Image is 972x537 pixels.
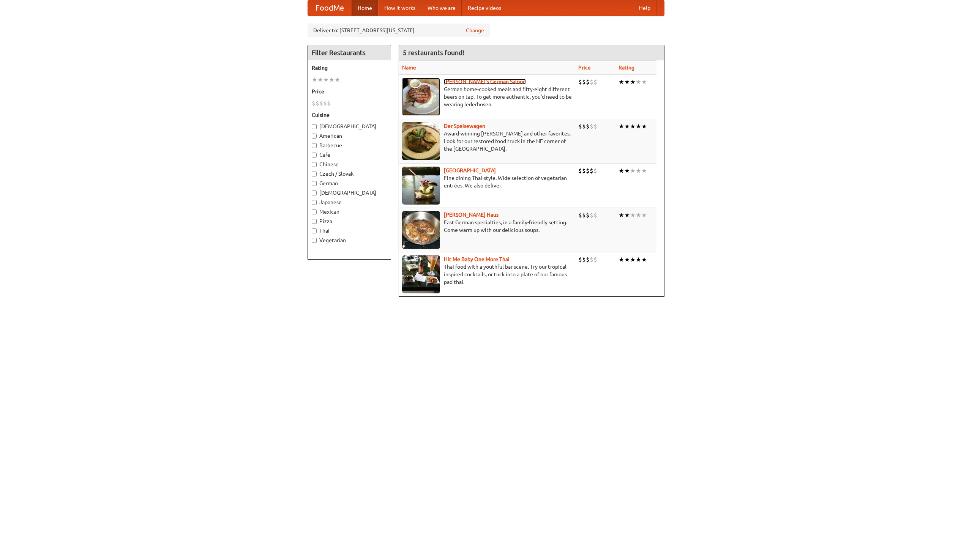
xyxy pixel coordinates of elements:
li: $ [578,78,582,86]
a: Home [352,0,378,16]
label: Czech / Slovak [312,170,387,178]
li: $ [586,78,590,86]
li: $ [593,167,597,175]
li: $ [319,99,323,107]
p: Award-winning [PERSON_NAME] and other favorites. Look for our restored food truck in the NE corne... [402,130,572,153]
li: ★ [323,76,329,84]
li: ★ [630,211,636,219]
li: $ [578,255,582,264]
div: Deliver to: [STREET_ADDRESS][US_STATE] [308,24,490,37]
label: [DEMOGRAPHIC_DATA] [312,189,387,197]
input: Vegetarian [312,238,317,243]
li: ★ [641,211,647,219]
li: ★ [636,255,641,264]
a: Der Speisewagen [444,123,485,129]
label: Barbecue [312,142,387,149]
li: ★ [317,76,323,84]
a: Price [578,65,591,71]
li: ★ [636,167,641,175]
p: Thai food with a youthful bar scene. Try our tropical inspired cocktails, or tuck into a plate of... [402,263,572,286]
li: ★ [630,167,636,175]
li: ★ [630,255,636,264]
li: $ [590,78,593,86]
li: $ [586,211,590,219]
li: $ [578,122,582,131]
li: $ [593,255,597,264]
a: [GEOGRAPHIC_DATA] [444,167,496,173]
li: $ [593,122,597,131]
li: $ [590,122,593,131]
li: $ [586,255,590,264]
li: $ [323,99,327,107]
li: ★ [329,76,335,84]
label: American [312,132,387,140]
h4: Filter Restaurants [308,45,391,60]
li: $ [582,255,586,264]
a: How it works [378,0,421,16]
label: Thai [312,227,387,235]
a: Who we are [421,0,462,16]
h5: Price [312,88,387,95]
label: Japanese [312,198,387,206]
label: Pizza [312,217,387,225]
li: $ [593,78,597,86]
a: Change [466,27,484,34]
li: ★ [641,122,647,131]
li: $ [578,211,582,219]
li: $ [312,99,316,107]
li: ★ [619,255,624,264]
li: ★ [624,167,630,175]
a: [PERSON_NAME]'s German Saloon [444,79,526,85]
li: $ [590,211,593,219]
a: Hit Me Baby One More Thai [444,256,510,262]
li: $ [582,78,586,86]
img: satay.jpg [402,167,440,205]
input: Barbecue [312,143,317,148]
li: ★ [641,255,647,264]
input: Chinese [312,162,317,167]
li: ★ [335,76,340,84]
label: Cafe [312,151,387,159]
p: German home-cooked meals and fifty-eight different beers on tap. To get more authentic, you'd nee... [402,85,572,108]
li: ★ [312,76,317,84]
li: ★ [624,78,630,86]
ng-pluralize: 5 restaurants found! [403,49,464,56]
li: $ [578,167,582,175]
img: babythai.jpg [402,255,440,293]
li: ★ [619,211,624,219]
a: Recipe videos [462,0,507,16]
input: Pizza [312,219,317,224]
input: Japanese [312,200,317,205]
li: $ [586,167,590,175]
input: [DEMOGRAPHIC_DATA] [312,191,317,195]
p: East German specialties, in a family-friendly setting. Come warm up with our delicious soups. [402,219,572,234]
p: Fine dining Thai-style. Wide selection of vegetarian entrées. We also deliver. [402,174,572,189]
li: ★ [630,122,636,131]
li: ★ [624,122,630,131]
h5: Rating [312,64,387,72]
input: Mexican [312,209,317,214]
input: [DEMOGRAPHIC_DATA] [312,124,317,129]
li: ★ [636,78,641,86]
a: Help [633,0,656,16]
li: ★ [636,122,641,131]
input: Cafe [312,153,317,157]
input: Czech / Slovak [312,172,317,176]
li: ★ [641,167,647,175]
li: $ [582,211,586,219]
li: ★ [624,255,630,264]
li: $ [590,255,593,264]
label: [DEMOGRAPHIC_DATA] [312,123,387,130]
li: $ [327,99,331,107]
input: German [312,181,317,186]
input: American [312,134,317,139]
li: $ [582,167,586,175]
li: ★ [641,78,647,86]
li: $ [316,99,319,107]
li: $ [582,122,586,131]
img: kohlhaus.jpg [402,211,440,249]
h5: Cuisine [312,111,387,119]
